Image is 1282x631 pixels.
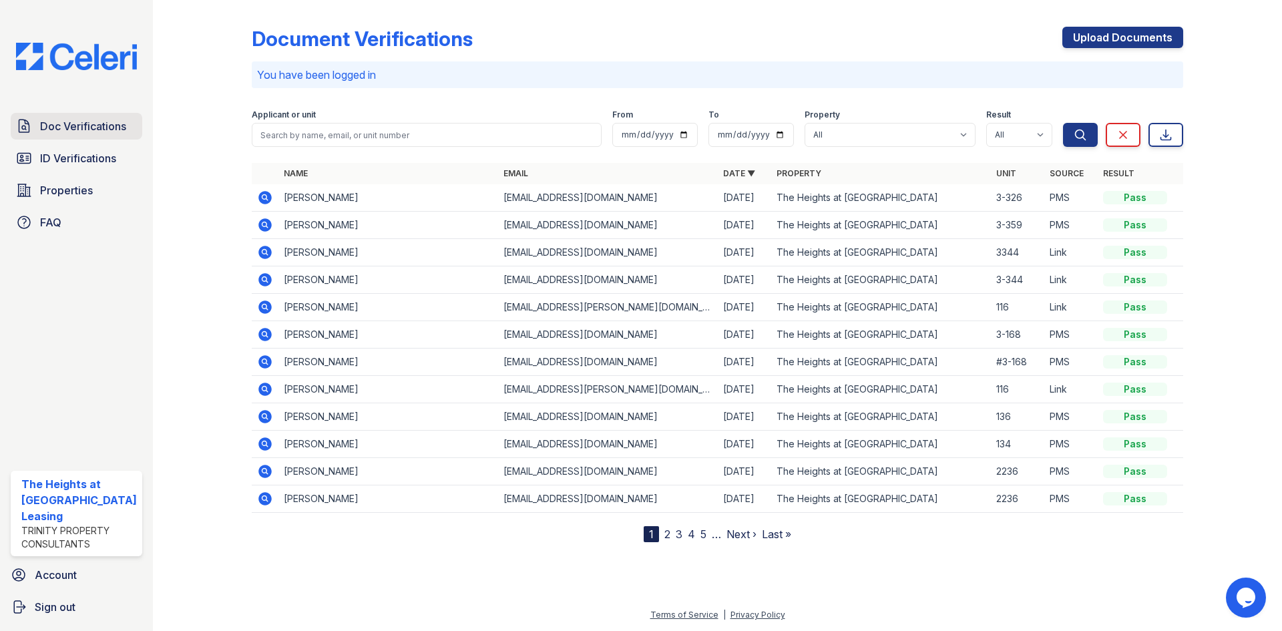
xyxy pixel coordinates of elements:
[771,485,991,513] td: The Heights at [GEOGRAPHIC_DATA]
[498,321,718,349] td: [EMAIL_ADDRESS][DOMAIN_NAME]
[771,349,991,376] td: The Heights at [GEOGRAPHIC_DATA]
[718,349,771,376] td: [DATE]
[40,150,116,166] span: ID Verifications
[708,110,719,120] label: To
[1103,191,1167,204] div: Pass
[718,376,771,403] td: [DATE]
[40,182,93,198] span: Properties
[700,528,706,541] a: 5
[1044,458,1098,485] td: PMS
[688,528,695,541] a: 4
[991,376,1044,403] td: 116
[498,239,718,266] td: [EMAIL_ADDRESS][DOMAIN_NAME]
[771,239,991,266] td: The Heights at [GEOGRAPHIC_DATA]
[676,528,682,541] a: 3
[771,266,991,294] td: The Heights at [GEOGRAPHIC_DATA]
[1103,437,1167,451] div: Pass
[723,168,755,178] a: Date ▼
[1103,273,1167,286] div: Pass
[278,294,498,321] td: [PERSON_NAME]
[718,321,771,349] td: [DATE]
[771,458,991,485] td: The Heights at [GEOGRAPHIC_DATA]
[777,168,821,178] a: Property
[718,184,771,212] td: [DATE]
[1226,578,1269,618] iframe: chat widget
[771,376,991,403] td: The Heights at [GEOGRAPHIC_DATA]
[718,239,771,266] td: [DATE]
[996,168,1016,178] a: Unit
[278,321,498,349] td: [PERSON_NAME]
[991,212,1044,239] td: 3-359
[11,145,142,172] a: ID Verifications
[771,184,991,212] td: The Heights at [GEOGRAPHIC_DATA]
[805,110,840,120] label: Property
[991,321,1044,349] td: 3-168
[11,113,142,140] a: Doc Verifications
[5,562,148,588] a: Account
[498,212,718,239] td: [EMAIL_ADDRESS][DOMAIN_NAME]
[1044,403,1098,431] td: PMS
[1044,212,1098,239] td: PMS
[252,123,602,147] input: Search by name, email, or unit number
[1050,168,1084,178] a: Source
[35,599,75,615] span: Sign out
[498,458,718,485] td: [EMAIL_ADDRESS][DOMAIN_NAME]
[1044,485,1098,513] td: PMS
[498,184,718,212] td: [EMAIL_ADDRESS][DOMAIN_NAME]
[1044,431,1098,458] td: PMS
[278,431,498,458] td: [PERSON_NAME]
[1044,239,1098,266] td: Link
[712,526,721,542] span: …
[991,403,1044,431] td: 136
[40,214,61,230] span: FAQ
[35,567,77,583] span: Account
[730,610,785,620] a: Privacy Policy
[1044,376,1098,403] td: Link
[498,431,718,458] td: [EMAIL_ADDRESS][DOMAIN_NAME]
[1103,465,1167,478] div: Pass
[278,349,498,376] td: [PERSON_NAME]
[498,266,718,294] td: [EMAIL_ADDRESS][DOMAIN_NAME]
[1044,184,1098,212] td: PMS
[986,110,1011,120] label: Result
[278,239,498,266] td: [PERSON_NAME]
[1103,383,1167,396] div: Pass
[284,168,308,178] a: Name
[5,594,148,620] a: Sign out
[11,177,142,204] a: Properties
[278,458,498,485] td: [PERSON_NAME]
[771,294,991,321] td: The Heights at [GEOGRAPHIC_DATA]
[257,67,1178,83] p: You have been logged in
[1044,294,1098,321] td: Link
[252,110,316,120] label: Applicant or unit
[503,168,528,178] a: Email
[1103,218,1167,232] div: Pass
[718,294,771,321] td: [DATE]
[278,212,498,239] td: [PERSON_NAME]
[644,526,659,542] div: 1
[1103,355,1167,369] div: Pass
[991,485,1044,513] td: 2236
[991,458,1044,485] td: 2236
[278,403,498,431] td: [PERSON_NAME]
[1103,410,1167,423] div: Pass
[1103,246,1167,259] div: Pass
[498,485,718,513] td: [EMAIL_ADDRESS][DOMAIN_NAME]
[1103,300,1167,314] div: Pass
[991,184,1044,212] td: 3-326
[1062,27,1183,48] a: Upload Documents
[771,212,991,239] td: The Heights at [GEOGRAPHIC_DATA]
[278,184,498,212] td: [PERSON_NAME]
[40,118,126,134] span: Doc Verifications
[771,403,991,431] td: The Heights at [GEOGRAPHIC_DATA]
[1103,328,1167,341] div: Pass
[723,610,726,620] div: |
[278,266,498,294] td: [PERSON_NAME]
[498,294,718,321] td: [EMAIL_ADDRESS][PERSON_NAME][DOMAIN_NAME]
[5,43,148,70] img: CE_Logo_Blue-a8612792a0a2168367f1c8372b55b34899dd931a85d93a1a3d3e32e68fde9ad4.png
[252,27,473,51] div: Document Verifications
[718,431,771,458] td: [DATE]
[991,349,1044,376] td: #3-168
[726,528,757,541] a: Next ›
